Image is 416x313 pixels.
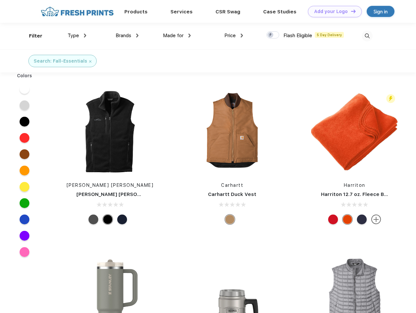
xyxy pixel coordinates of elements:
[343,215,352,224] div: Orange
[12,72,37,79] div: Colors
[386,94,395,103] img: flash_active_toggle.svg
[136,34,138,37] img: dropdown.png
[67,89,153,175] img: func=resize&h=266
[314,9,348,14] div: Add your Logo
[321,191,400,197] a: Harriton 12.7 oz. Fleece Blanket
[29,32,42,40] div: Filter
[224,33,236,38] span: Price
[367,6,394,17] a: Sign in
[116,33,131,38] span: Brands
[76,191,191,197] a: [PERSON_NAME] [PERSON_NAME] Fleece Vest
[84,34,86,37] img: dropdown.png
[311,89,398,175] img: func=resize&h=266
[117,215,127,224] div: River Blue Navy
[344,183,365,188] a: Harriton
[124,9,148,15] a: Products
[34,58,87,65] div: Search: Fall-Essentials
[189,89,276,175] img: func=resize&h=266
[163,33,184,38] span: Made for
[241,34,243,37] img: dropdown.png
[351,9,356,13] img: DT
[103,215,113,224] div: Black
[208,191,256,197] a: Carhartt Duck Vest
[188,34,191,37] img: dropdown.png
[315,32,344,38] span: 5 Day Delivery
[89,60,91,63] img: filter_cancel.svg
[357,215,367,224] div: Navy
[67,183,154,188] a: [PERSON_NAME] [PERSON_NAME]
[225,215,235,224] div: Carhartt Brown
[221,183,243,188] a: Carhartt
[374,8,388,15] div: Sign in
[39,6,116,17] img: fo%20logo%202.webp
[88,215,98,224] div: Grey Steel
[283,33,312,38] span: Flash Eligible
[362,31,373,41] img: desktop_search.svg
[68,33,79,38] span: Type
[328,215,338,224] div: Red
[371,215,381,224] img: more.svg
